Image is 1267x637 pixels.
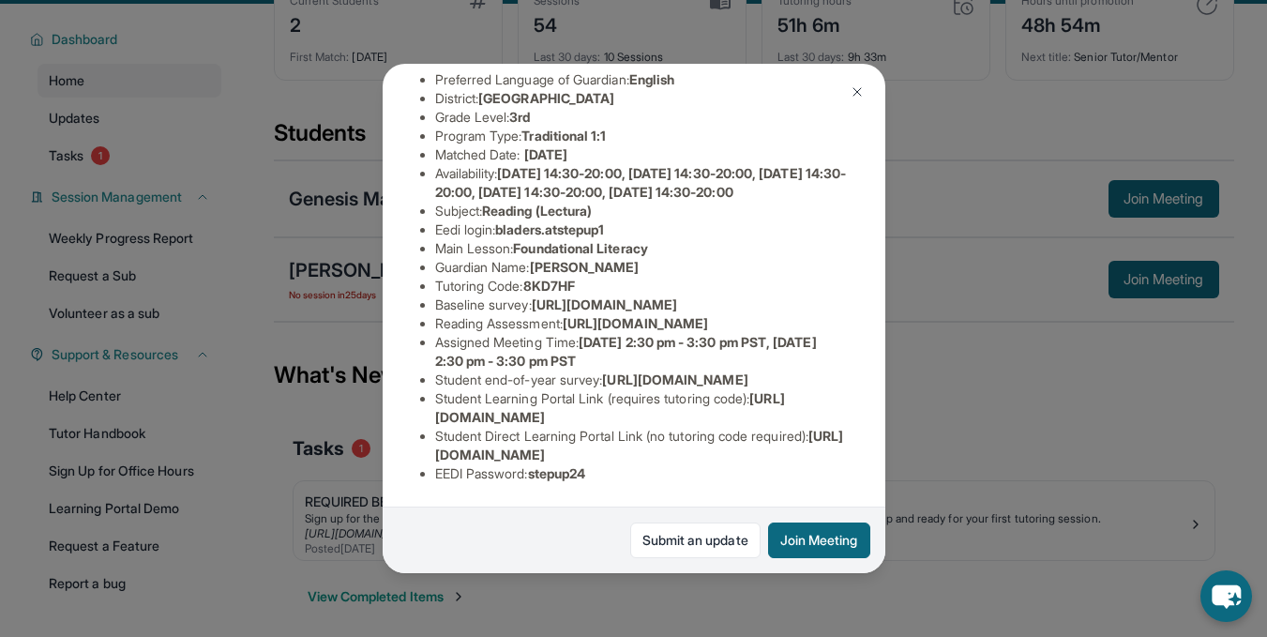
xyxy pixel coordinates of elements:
li: Program Type: [435,127,848,145]
li: Availability: [435,164,848,202]
li: Preferred Language of Guardian: [435,70,848,89]
li: Reading Assessment : [435,314,848,333]
span: [GEOGRAPHIC_DATA] [478,90,614,106]
span: Reading (Lectura) [482,203,592,219]
span: [URL][DOMAIN_NAME] [532,296,677,312]
li: Main Lesson : [435,239,848,258]
button: chat-button [1200,570,1252,622]
li: Assigned Meeting Time : [435,333,848,371]
li: Matched Date: [435,145,848,164]
li: District: [435,89,848,108]
li: Eedi login : [435,220,848,239]
li: Student end-of-year survey : [435,371,848,389]
span: English [629,71,675,87]
span: Foundational Literacy [513,240,647,256]
span: [URL][DOMAIN_NAME] [563,315,708,331]
span: bladers.atstepup1 [495,221,604,237]
span: [PERSON_NAME] [530,259,640,275]
li: Student Learning Portal Link (requires tutoring code) : [435,389,848,427]
li: Guardian Name : [435,258,848,277]
li: EEDI Password : [435,464,848,483]
span: 8KD7HF [523,278,575,294]
li: Subject : [435,202,848,220]
img: Close Icon [850,84,865,99]
a: Submit an update [630,523,761,558]
span: 3rd [509,109,530,125]
span: [DATE] 2:30 pm - 3:30 pm PST, [DATE] 2:30 pm - 3:30 pm PST [435,334,817,369]
span: [DATE] [524,146,567,162]
span: [DATE] 14:30-20:00, [DATE] 14:30-20:00, [DATE] 14:30-20:00, [DATE] 14:30-20:00, [DATE] 14:30-20:00 [435,165,847,200]
li: Grade Level: [435,108,848,127]
span: Traditional 1:1 [521,128,606,144]
li: Student Direct Learning Portal Link (no tutoring code required) : [435,427,848,464]
span: [URL][DOMAIN_NAME] [602,372,747,387]
span: stepup24 [528,465,586,481]
button: Join Meeting [768,523,870,558]
li: Tutoring Code : [435,277,848,296]
li: Baseline survey : [435,296,848,314]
